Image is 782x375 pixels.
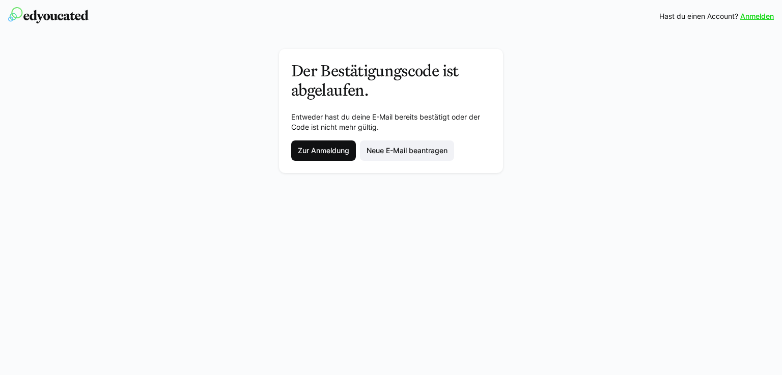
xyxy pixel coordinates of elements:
[365,146,449,156] span: Neue E-Mail beantragen
[291,112,480,131] span: Entweder hast du deine E-Mail bereits bestätigt oder der Code ist nicht mehr gültig.
[291,140,356,161] button: Zur Anmeldung
[360,140,454,161] a: Neue E-Mail beantragen
[291,61,491,100] h3: Der Bestätigungscode ist abgelaufen.
[296,146,351,156] span: Zur Anmeldung
[8,7,89,23] img: edyoucated
[659,11,738,21] span: Hast du einen Account?
[740,11,774,21] a: Anmelden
